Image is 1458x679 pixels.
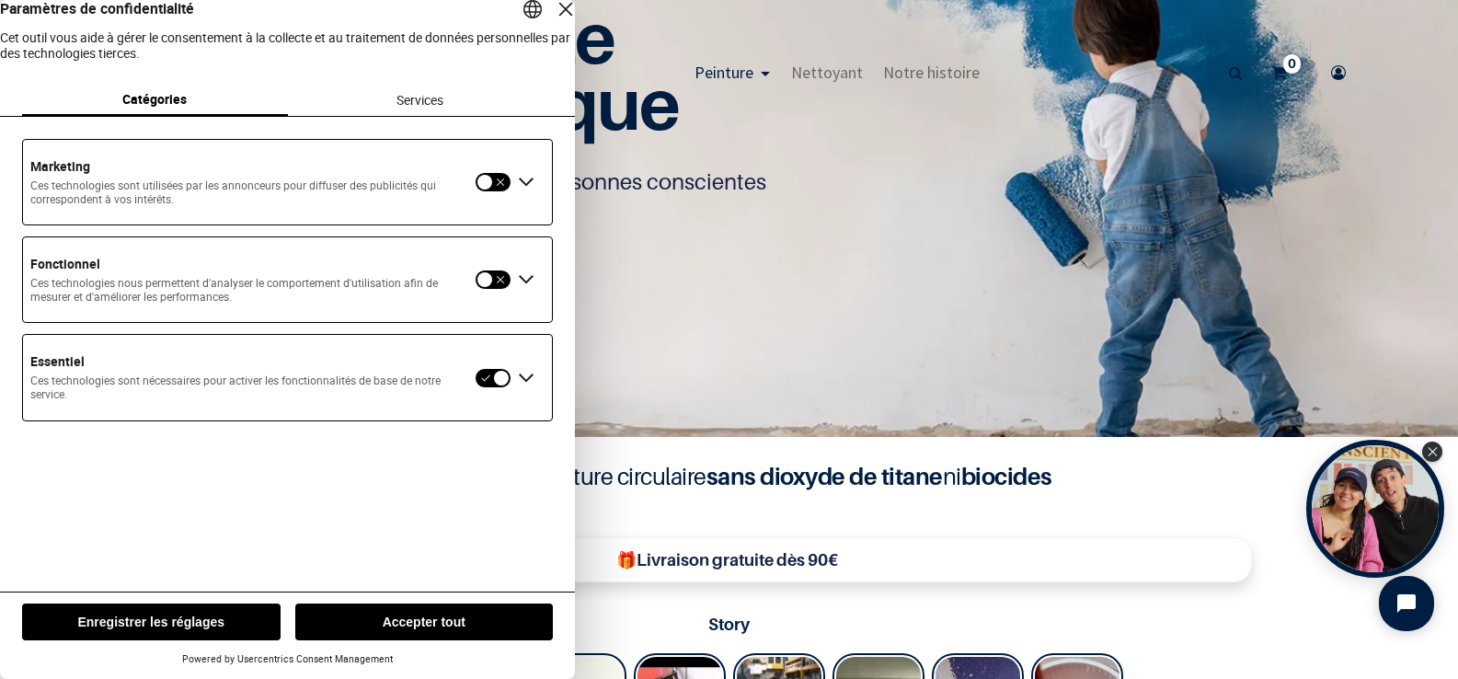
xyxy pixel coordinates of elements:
[706,462,943,490] b: sans dioxyde de titane
[1306,440,1444,578] div: Tolstoy bubble widget
[1363,560,1450,647] iframe: Tidio Chat
[616,550,838,570] b: 🎁Livraison gratuite dès 90€
[695,62,753,83] span: Peinture
[362,459,1097,494] h4: La peinture circulaire ni
[683,40,780,105] a: Peinture
[883,62,980,83] span: Notre histoire
[1306,440,1444,578] div: Open Tolstoy
[1422,442,1442,462] div: Close Tolstoy widget
[1258,40,1310,105] a: 0
[1306,440,1444,578] div: Open Tolstoy widget
[791,62,863,83] span: Nettoyant
[108,167,1351,197] p: Créée pour les personnes sensibles par des personnes conscientes
[1283,54,1301,73] sup: 0
[961,462,1052,490] b: biocides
